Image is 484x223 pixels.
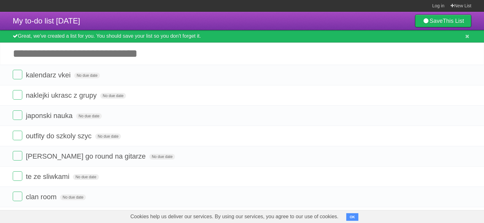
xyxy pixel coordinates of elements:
[13,16,80,25] span: My to-do list [DATE]
[13,70,22,79] label: Done
[443,18,464,24] b: This List
[13,171,22,181] label: Done
[26,132,93,140] span: outfity do szkoly szyc
[26,173,71,180] span: te ze sliwkami
[13,192,22,201] label: Done
[100,93,126,99] span: No due date
[76,113,102,119] span: No due date
[13,90,22,100] label: Done
[74,73,100,78] span: No due date
[13,131,22,140] label: Done
[73,174,99,180] span: No due date
[13,110,22,120] label: Done
[26,152,147,160] span: [PERSON_NAME] go round na gitarze
[13,151,22,161] label: Done
[26,112,74,120] span: japonski nauka
[415,15,471,27] a: SaveThis List
[149,154,175,160] span: No due date
[26,91,98,99] span: naklejki ukrasc z grupy
[95,134,121,139] span: No due date
[346,213,359,221] button: OK
[124,210,345,223] span: Cookies help us deliver our services. By using our services, you agree to our use of cookies.
[26,193,58,201] span: clan room
[26,71,72,79] span: kalendarz vkei
[60,194,86,200] span: No due date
